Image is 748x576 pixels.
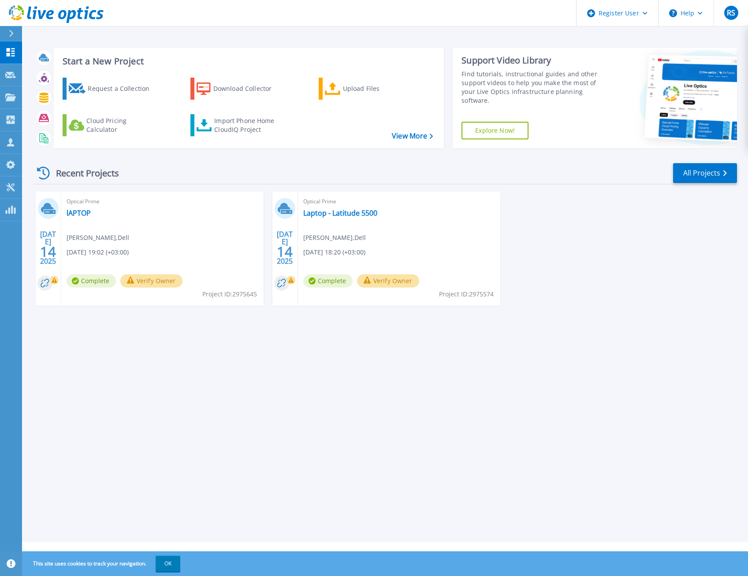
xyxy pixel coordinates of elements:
div: Support Video Library [461,55,605,66]
h3: Start a New Project [63,56,432,66]
span: Optical Prime [303,197,495,206]
div: Download Collector [213,80,284,97]
div: Request a Collection [88,80,158,97]
span: [DATE] 19:02 (+03:00) [67,247,129,257]
span: Complete [67,274,116,288]
a: Explore Now! [461,122,528,139]
span: [PERSON_NAME] , Dell [303,233,366,243]
a: All Projects [673,163,737,183]
button: Verify Owner [357,274,419,288]
span: 14 [40,248,56,255]
span: Project ID: 2975645 [202,289,257,299]
div: [DATE] 2025 [276,232,293,264]
a: Cloud Pricing Calculator [63,114,161,136]
span: 14 [277,248,293,255]
span: Project ID: 2975574 [439,289,494,299]
a: lAPTOP [67,209,91,217]
a: Laptop - Latitude 5500 [303,209,377,217]
a: View More [392,132,433,140]
span: Optical Prime [67,197,258,206]
span: [PERSON_NAME] , Dell [67,233,129,243]
div: Import Phone Home CloudIQ Project [214,116,283,134]
button: OK [156,556,180,572]
div: Recent Projects [34,162,131,184]
div: Find tutorials, instructional guides and other support videos to help you make the most of your L... [461,70,605,105]
button: Verify Owner [120,274,182,288]
a: Upload Files [319,78,417,100]
a: Download Collector [190,78,289,100]
span: [DATE] 18:20 (+03:00) [303,247,365,257]
span: RS [727,9,735,16]
div: [DATE] 2025 [40,232,56,264]
a: Request a Collection [63,78,161,100]
span: Complete [303,274,353,288]
span: This site uses cookies to track your navigation. [24,556,180,572]
div: Upload Files [343,80,413,97]
div: Cloud Pricing Calculator [86,116,157,134]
